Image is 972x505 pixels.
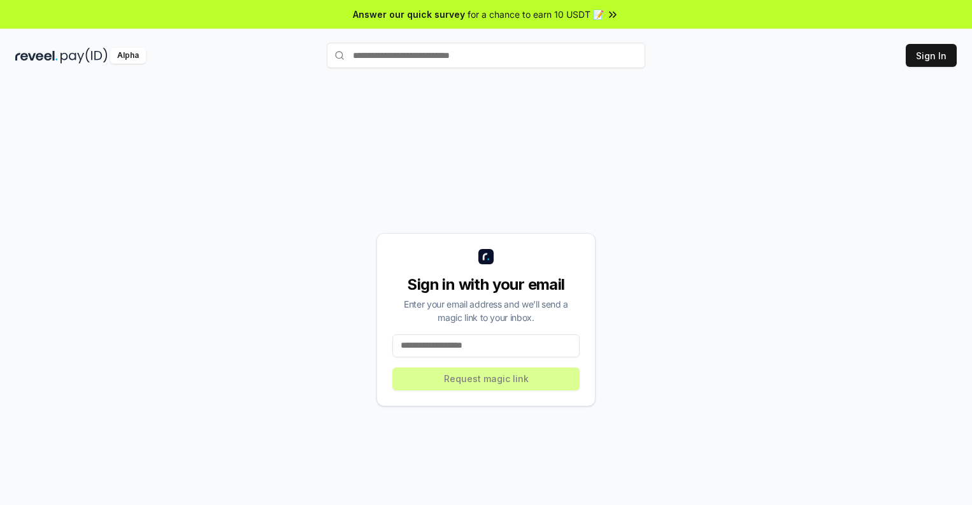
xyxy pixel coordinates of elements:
[468,8,604,21] span: for a chance to earn 10 USDT 📝
[392,297,580,324] div: Enter your email address and we’ll send a magic link to your inbox.
[15,48,58,64] img: reveel_dark
[392,274,580,295] div: Sign in with your email
[110,48,146,64] div: Alpha
[906,44,957,67] button: Sign In
[61,48,108,64] img: pay_id
[353,8,465,21] span: Answer our quick survey
[478,249,494,264] img: logo_small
